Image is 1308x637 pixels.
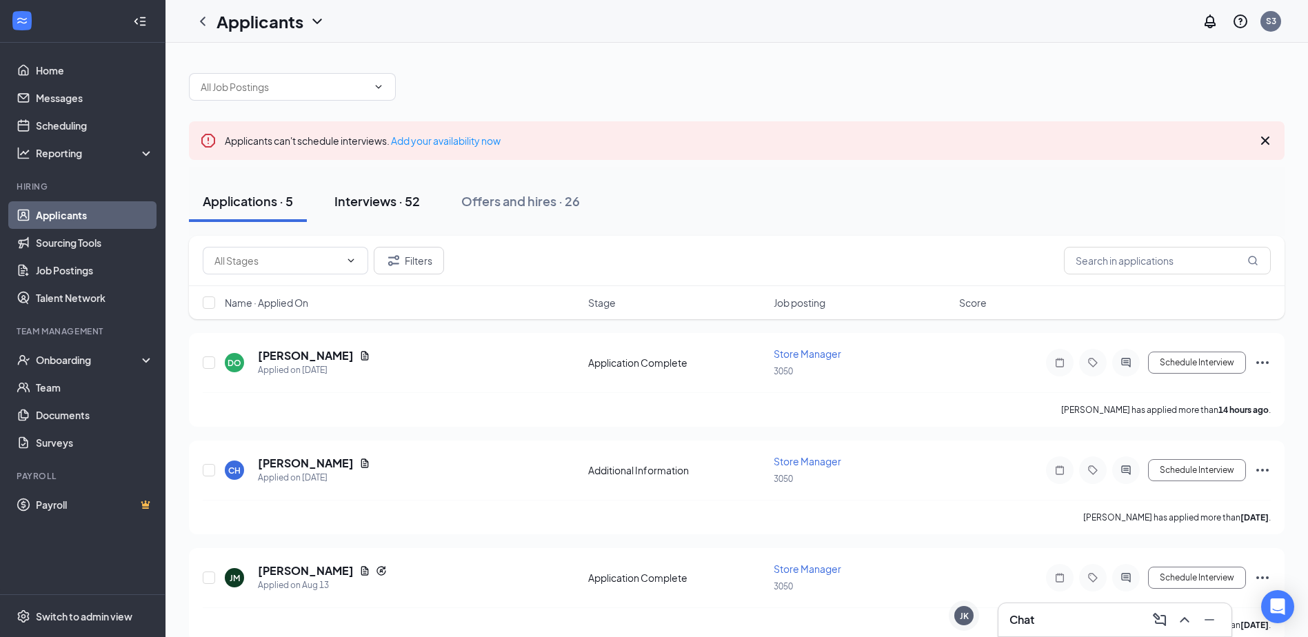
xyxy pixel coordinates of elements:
div: DO [228,357,241,369]
svg: Minimize [1201,611,1218,628]
div: Applied on Aug 13 [258,578,387,592]
svg: Tag [1085,465,1101,476]
svg: Ellipses [1254,354,1271,371]
a: Applicants [36,201,154,229]
div: Reporting [36,146,154,160]
div: Interviews · 52 [334,192,420,210]
svg: Note [1052,572,1068,583]
div: Application Complete [588,571,765,585]
svg: ChevronUp [1176,611,1193,628]
svg: UserCheck [17,353,30,367]
button: Schedule Interview [1148,352,1246,374]
div: Applications · 5 [203,192,293,210]
a: Add your availability now [391,134,501,147]
a: Scheduling [36,112,154,139]
span: 3050 [774,366,793,376]
b: [DATE] [1240,512,1269,523]
div: Additional Information [588,463,765,477]
a: Home [36,57,154,84]
p: [PERSON_NAME] has applied more than . [1083,512,1271,523]
div: JK [960,610,969,622]
div: Onboarding [36,353,142,367]
h5: [PERSON_NAME] [258,563,354,578]
svg: Notifications [1202,13,1218,30]
div: Switch to admin view [36,609,132,623]
svg: Reapply [376,565,387,576]
span: Store Manager [774,455,841,467]
div: Offers and hires · 26 [461,192,580,210]
svg: ChevronLeft [194,13,211,30]
svg: Error [200,132,217,149]
a: Surveys [36,429,154,456]
button: ComposeMessage [1149,609,1171,631]
a: Job Postings [36,256,154,284]
svg: Document [359,458,370,469]
svg: Tag [1085,357,1101,368]
b: 14 hours ago [1218,405,1269,415]
svg: Ellipses [1254,462,1271,478]
div: Application Complete [588,356,765,370]
div: JM [230,572,240,584]
span: Job posting [774,296,825,310]
b: [DATE] [1240,620,1269,630]
svg: Document [359,565,370,576]
svg: MagnifyingGlass [1247,255,1258,266]
svg: ActiveChat [1118,465,1134,476]
svg: QuestionInfo [1232,13,1249,30]
span: 3050 [774,581,793,591]
svg: Analysis [17,146,30,160]
span: Score [959,296,987,310]
svg: ChevronDown [373,81,384,92]
svg: ActiveChat [1118,572,1134,583]
span: Store Manager [774,347,841,360]
div: Hiring [17,181,151,192]
a: Documents [36,401,154,429]
span: Name · Applied On [225,296,308,310]
div: Applied on [DATE] [258,363,370,377]
button: Schedule Interview [1148,459,1246,481]
a: PayrollCrown [36,491,154,518]
svg: ComposeMessage [1151,611,1168,628]
svg: Document [359,350,370,361]
a: Team [36,374,154,401]
span: Store Manager [774,563,841,575]
svg: Filter [385,252,402,269]
svg: ActiveChat [1118,357,1134,368]
svg: Note [1052,465,1068,476]
svg: ChevronDown [345,255,356,266]
svg: Cross [1257,132,1274,149]
div: Team Management [17,325,151,337]
span: Stage [588,296,616,310]
h5: [PERSON_NAME] [258,348,354,363]
input: Search in applications [1064,247,1271,274]
svg: Note [1052,357,1068,368]
div: CH [228,465,241,476]
a: Messages [36,84,154,112]
div: Applied on [DATE] [258,471,370,485]
svg: WorkstreamLogo [15,14,29,28]
button: ChevronUp [1174,609,1196,631]
button: Minimize [1198,609,1220,631]
input: All Stages [214,253,340,268]
button: Filter Filters [374,247,444,274]
div: Open Intercom Messenger [1261,590,1294,623]
a: Sourcing Tools [36,229,154,256]
div: Payroll [17,470,151,482]
input: All Job Postings [201,79,368,94]
svg: Collapse [133,14,147,28]
svg: Ellipses [1254,569,1271,586]
span: Applicants can't schedule interviews. [225,134,501,147]
h5: [PERSON_NAME] [258,456,354,471]
a: Talent Network [36,284,154,312]
button: Schedule Interview [1148,567,1246,589]
h3: Chat [1009,612,1034,627]
h1: Applicants [217,10,303,33]
div: S3 [1266,15,1276,27]
svg: ChevronDown [309,13,325,30]
svg: Tag [1085,572,1101,583]
svg: Settings [17,609,30,623]
span: 3050 [774,474,793,484]
p: [PERSON_NAME] has applied more than . [1061,404,1271,416]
